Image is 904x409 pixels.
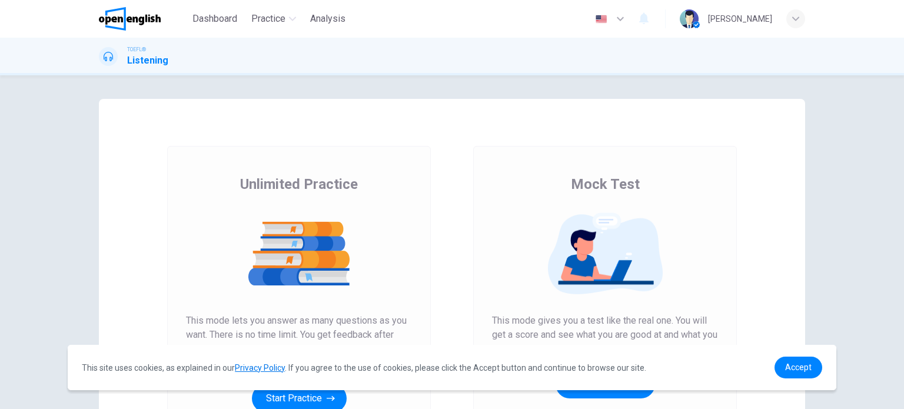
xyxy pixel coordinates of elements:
span: TOEFL® [127,45,146,54]
img: Profile picture [680,9,699,28]
button: Practice [247,8,301,29]
a: OpenEnglish logo [99,7,188,31]
a: dismiss cookie message [775,357,822,378]
button: Analysis [305,8,350,29]
img: OpenEnglish logo [99,7,161,31]
button: Dashboard [188,8,242,29]
span: Practice [251,12,285,26]
span: This mode lets you answer as many questions as you want. There is no time limit. You get feedback... [186,314,412,370]
span: Unlimited Practice [240,175,358,194]
span: Mock Test [571,175,640,194]
span: Analysis [310,12,345,26]
img: en [594,15,609,24]
h1: Listening [127,54,168,68]
div: [PERSON_NAME] [708,12,772,26]
span: This site uses cookies, as explained in our . If you agree to the use of cookies, please click th... [82,363,646,373]
div: cookieconsent [68,345,836,390]
span: Dashboard [192,12,237,26]
span: This mode gives you a test like the real one. You will get a score and see what you are good at a... [492,314,718,356]
span: Accept [785,363,812,372]
a: Privacy Policy [235,363,285,373]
